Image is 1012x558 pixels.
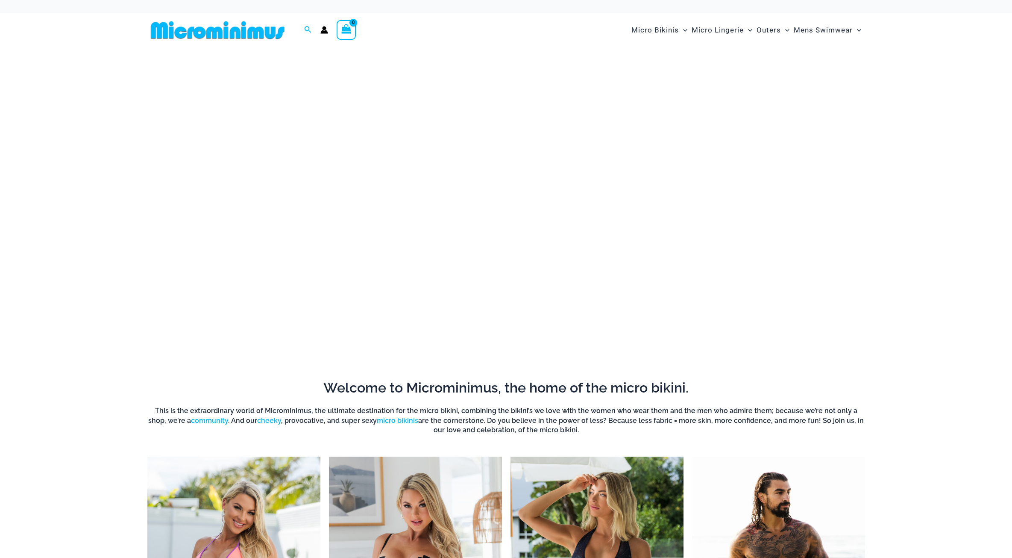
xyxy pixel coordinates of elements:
h2: Welcome to Microminimus, the home of the micro bikini. [147,379,865,397]
a: OutersMenu ToggleMenu Toggle [754,17,792,43]
span: Mens Swimwear [794,19,853,41]
a: Mens SwimwearMenu ToggleMenu Toggle [792,17,863,43]
a: cheeky [257,416,281,425]
h6: This is the extraordinary world of Microminimus, the ultimate destination for the micro bikini, c... [147,406,865,435]
a: community [191,416,228,425]
nav: Site Navigation [628,16,865,44]
a: Search icon link [304,25,312,35]
span: Menu Toggle [679,19,687,41]
a: Micro LingerieMenu ToggleMenu Toggle [689,17,754,43]
span: Menu Toggle [781,19,789,41]
a: Account icon link [320,26,328,34]
img: MM SHOP LOGO FLAT [147,21,288,40]
span: Menu Toggle [744,19,752,41]
a: micro bikinis [377,416,418,425]
a: View Shopping Cart, empty [337,20,356,40]
span: Menu Toggle [853,19,861,41]
span: Micro Lingerie [692,19,744,41]
span: Outers [757,19,781,41]
span: Micro Bikinis [631,19,679,41]
a: Micro BikinisMenu ToggleMenu Toggle [629,17,689,43]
